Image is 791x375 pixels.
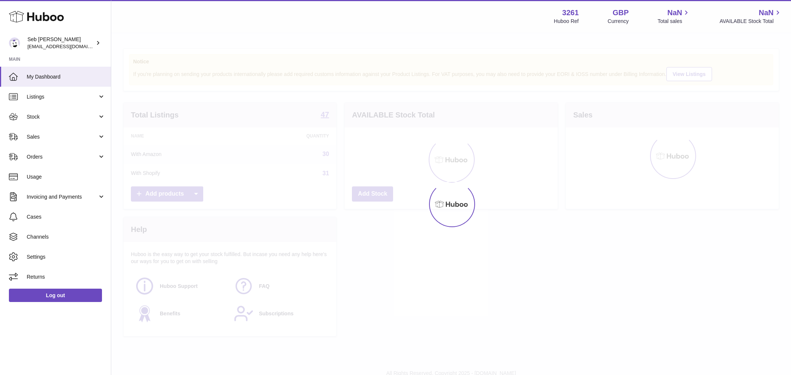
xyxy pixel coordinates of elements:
div: Huboo Ref [554,18,579,25]
span: Orders [27,153,98,160]
span: NaN [759,8,774,18]
span: Stock [27,113,98,120]
span: Usage [27,173,105,180]
a: NaN AVAILABLE Stock Total [719,8,782,25]
div: Seb [PERSON_NAME] [27,36,94,50]
span: My Dashboard [27,73,105,80]
span: Total sales [657,18,691,25]
img: internalAdmin-3261@internal.huboo.com [9,37,20,49]
span: Listings [27,93,98,100]
span: Settings [27,253,105,260]
a: Log out [9,289,102,302]
span: [EMAIL_ADDRESS][DOMAIN_NAME] [27,43,109,49]
div: Currency [608,18,629,25]
span: Sales [27,133,98,140]
span: Returns [27,273,105,281]
span: NaN [667,8,682,18]
span: AVAILABLE Stock Total [719,18,782,25]
span: Invoicing and Payments [27,193,98,200]
a: NaN Total sales [657,8,691,25]
span: Channels [27,233,105,240]
strong: 3261 [562,8,579,18]
strong: GBP [613,8,629,18]
span: Cases [27,213,105,220]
